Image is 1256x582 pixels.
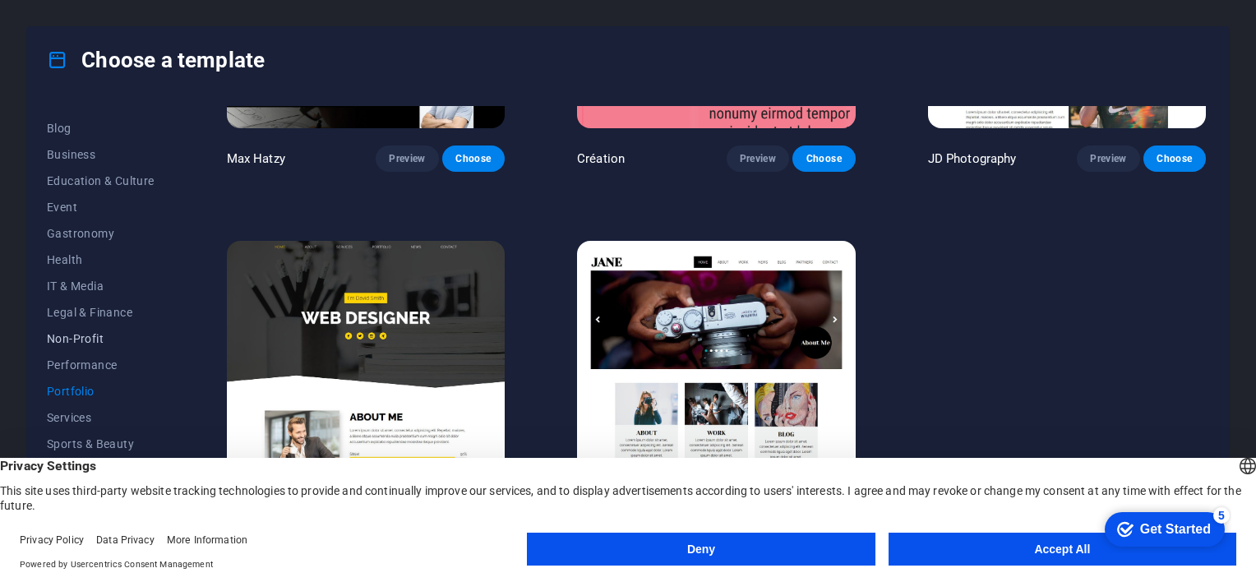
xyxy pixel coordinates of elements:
[1157,152,1193,165] span: Choose
[1090,152,1126,165] span: Preview
[47,352,155,378] button: Performance
[47,141,155,168] button: Business
[740,152,776,165] span: Preview
[47,306,155,319] span: Legal & Finance
[47,148,155,161] span: Business
[47,299,155,326] button: Legal & Finance
[47,227,155,240] span: Gastronomy
[227,150,285,167] p: Max Hatzy
[48,18,119,33] div: Get Started
[47,411,155,424] span: Services
[47,122,155,135] span: Blog
[13,8,133,43] div: Get Started 5 items remaining, 0% complete
[1077,145,1139,172] button: Preview
[47,457,155,483] button: Trades
[47,201,155,214] span: Event
[227,241,505,497] img: Portfolio
[577,241,855,497] img: Jane
[577,150,625,167] p: Création
[47,326,155,352] button: Non-Profit
[47,332,155,345] span: Non-Profit
[1143,145,1206,172] button: Choose
[47,174,155,187] span: Education & Culture
[455,152,492,165] span: Choose
[47,168,155,194] button: Education & Culture
[47,358,155,372] span: Performance
[376,145,438,172] button: Preview
[47,253,155,266] span: Health
[47,115,155,141] button: Blog
[47,47,265,73] h4: Choose a template
[47,437,155,450] span: Sports & Beauty
[47,385,155,398] span: Portfolio
[122,3,138,20] div: 5
[47,247,155,273] button: Health
[928,150,1017,167] p: JD Photography
[47,404,155,431] button: Services
[792,145,855,172] button: Choose
[47,194,155,220] button: Event
[47,220,155,247] button: Gastronomy
[47,431,155,457] button: Sports & Beauty
[442,145,505,172] button: Choose
[47,279,155,293] span: IT & Media
[389,152,425,165] span: Preview
[47,378,155,404] button: Portfolio
[47,273,155,299] button: IT & Media
[727,145,789,172] button: Preview
[806,152,842,165] span: Choose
